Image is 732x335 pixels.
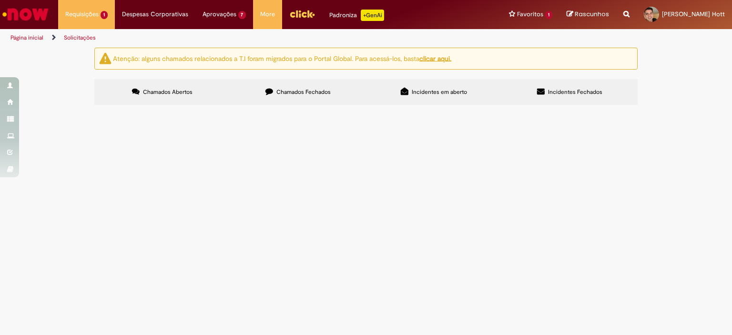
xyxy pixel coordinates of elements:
[238,11,246,19] span: 7
[545,11,552,19] span: 1
[10,34,43,41] a: Página inicial
[65,10,99,19] span: Requisições
[143,88,193,96] span: Chamados Abertos
[419,54,451,62] a: clicar aqui.
[203,10,236,19] span: Aprovações
[361,10,384,21] p: +GenAi
[289,7,315,21] img: click_logo_yellow_360x200.png
[122,10,188,19] span: Despesas Corporativas
[517,10,543,19] span: Favoritos
[548,88,602,96] span: Incidentes Fechados
[567,10,609,19] a: Rascunhos
[662,10,725,18] span: [PERSON_NAME] Hott
[113,54,451,62] ng-bind-html: Atenção: alguns chamados relacionados a T.I foram migrados para o Portal Global. Para acessá-los,...
[1,5,50,24] img: ServiceNow
[101,11,108,19] span: 1
[276,88,331,96] span: Chamados Fechados
[260,10,275,19] span: More
[64,34,96,41] a: Solicitações
[7,29,481,47] ul: Trilhas de página
[329,10,384,21] div: Padroniza
[412,88,467,96] span: Incidentes em aberto
[575,10,609,19] span: Rascunhos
